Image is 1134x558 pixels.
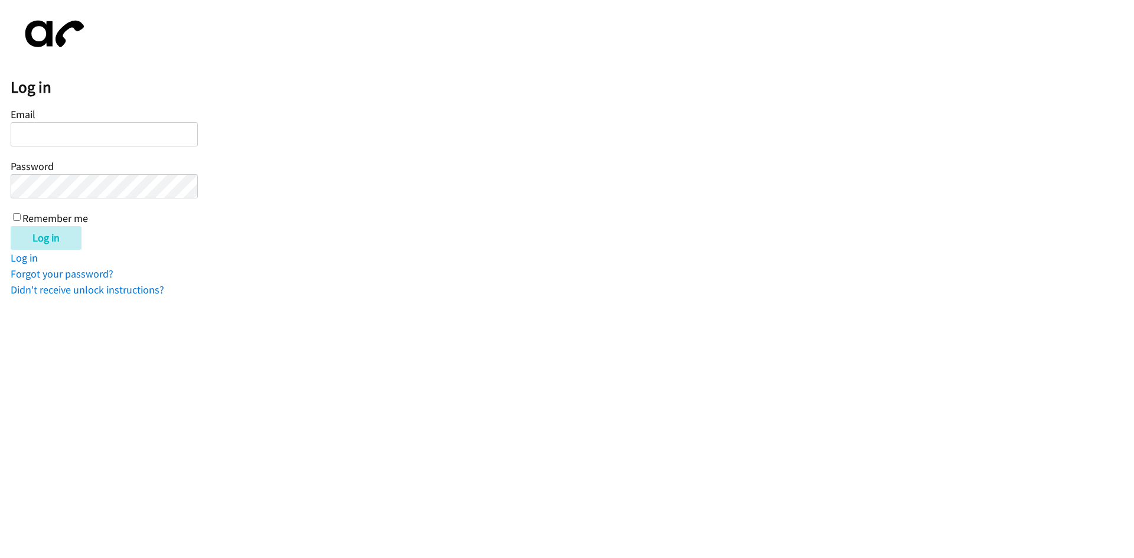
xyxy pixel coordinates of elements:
[11,283,164,296] a: Didn't receive unlock instructions?
[11,11,93,57] img: aphone-8a226864a2ddd6a5e75d1ebefc011f4aa8f32683c2d82f3fb0802fe031f96514.svg
[22,211,88,225] label: Remember me
[11,267,113,280] a: Forgot your password?
[11,77,1134,97] h2: Log in
[11,226,82,250] input: Log in
[11,107,35,121] label: Email
[11,251,38,265] a: Log in
[11,159,54,173] label: Password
